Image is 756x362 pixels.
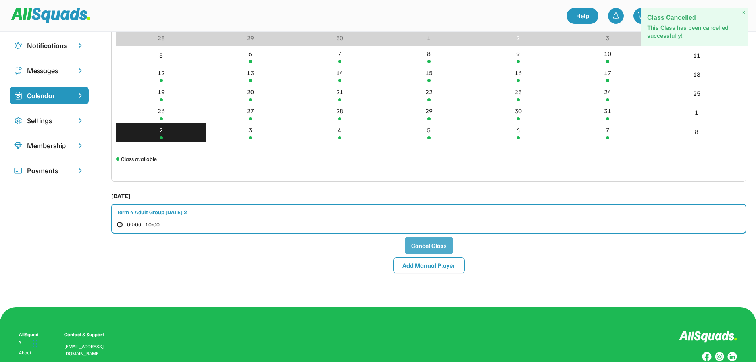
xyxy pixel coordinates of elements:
[127,222,160,227] span: 09:00 - 10:00
[76,117,84,124] img: chevron-right.svg
[76,167,84,174] img: chevron-right.svg
[27,165,71,176] div: Payments
[425,68,433,77] div: 15
[14,167,22,175] img: Icon%20%2815%29.svg
[637,12,645,20] img: shopping-cart-01%20%281%29.svg
[158,68,165,77] div: 12
[336,68,343,77] div: 14
[604,49,611,58] div: 10
[14,42,22,50] img: Icon%20copy%204.svg
[11,8,90,23] img: Squad%20Logo.svg
[604,106,611,116] div: 31
[604,87,611,97] div: 24
[702,352,712,362] img: Group%20copy%208.svg
[158,106,165,116] div: 26
[393,257,465,273] button: Add Manual Player
[158,33,165,43] div: 28
[247,68,254,77] div: 13
[693,50,700,60] div: 11
[693,70,700,79] div: 18
[14,117,22,125] img: Icon%20copy%2016.svg
[427,49,431,58] div: 8
[516,49,520,58] div: 9
[405,237,453,254] button: Cancel Class
[647,14,742,21] h2: Class Cancelled
[27,40,71,51] div: Notifications
[338,125,341,135] div: 4
[715,352,724,362] img: Group%20copy%207.svg
[647,24,742,40] p: This Class has been cancelled successfully!
[679,331,737,343] img: Logo%20inverted.svg
[27,115,71,126] div: Settings
[693,89,700,98] div: 25
[121,155,157,163] div: Class available
[27,65,71,76] div: Messages
[111,191,131,201] div: [DATE]
[516,125,520,135] div: 6
[695,108,698,117] div: 1
[117,208,187,216] div: Term 4 Adult Group [DATE] 2
[515,68,522,77] div: 16
[76,67,84,74] img: chevron-right.svg
[338,49,341,58] div: 7
[336,33,343,43] div: 30
[515,106,522,116] div: 30
[604,68,611,77] div: 17
[159,125,163,135] div: 2
[14,92,22,100] img: Icon%20%2825%29.svg
[336,87,343,97] div: 21
[158,87,165,97] div: 19
[76,142,84,149] img: chevron-right.svg
[612,12,620,20] img: bell-03%20%281%29.svg
[695,127,698,136] div: 8
[27,140,71,151] div: Membership
[247,33,254,43] div: 29
[516,33,520,43] div: 2
[425,106,433,116] div: 29
[336,106,343,116] div: 28
[76,42,84,49] img: chevron-right.svg
[567,8,598,24] a: Help
[159,50,163,60] div: 5
[76,92,84,99] img: chevron-right%20copy%203.svg
[727,352,737,362] img: Group%20copy%206.svg
[27,90,71,101] div: Calendar
[425,87,433,97] div: 22
[427,125,431,135] div: 5
[427,33,431,43] div: 1
[247,87,254,97] div: 20
[248,49,252,58] div: 6
[248,125,252,135] div: 3
[14,67,22,75] img: Icon%20copy%205.svg
[117,219,208,230] button: 09:00 - 10:00
[606,125,609,135] div: 7
[247,106,254,116] div: 27
[742,9,745,16] span: ×
[515,87,522,97] div: 23
[14,142,22,150] img: Icon%20copy%208.svg
[606,33,609,43] div: 3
